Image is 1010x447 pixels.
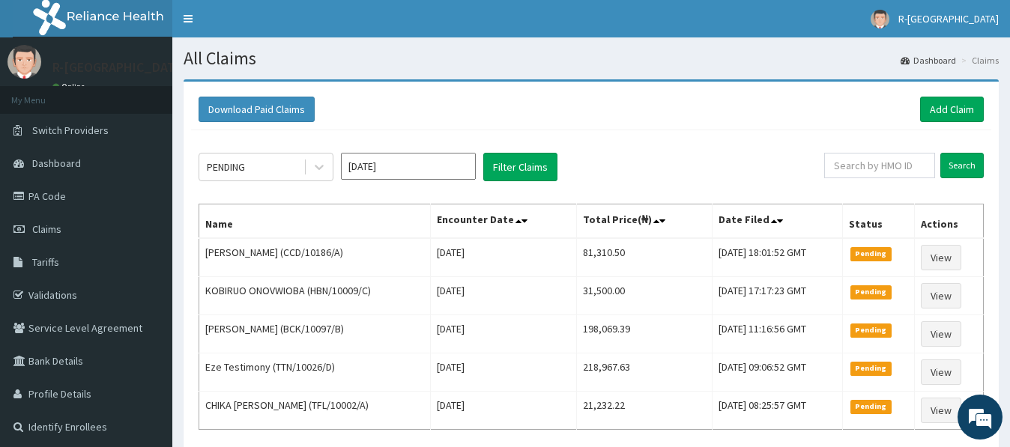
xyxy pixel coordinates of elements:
td: [DATE] [431,277,577,315]
td: [DATE] [431,353,577,392]
th: Actions [914,204,983,239]
td: [DATE] [431,315,577,353]
button: Filter Claims [483,153,557,181]
button: Download Paid Claims [199,97,315,122]
td: 198,069.39 [577,315,713,353]
th: Status [843,204,915,239]
span: Pending [850,362,892,375]
td: KOBIRUO ONOVWIOBA (HBN/10009/C) [199,277,431,315]
th: Name [199,204,431,239]
td: [DATE] 08:25:57 GMT [712,392,842,430]
td: Eze Testimony (TTN/10026/D) [199,353,431,392]
img: User Image [7,45,41,79]
a: Add Claim [920,97,984,122]
td: [DATE] 11:16:56 GMT [712,315,842,353]
a: View [921,359,961,385]
td: 218,967.63 [577,353,713,392]
span: Pending [850,247,892,261]
td: [PERSON_NAME] (BCK/10097/B) [199,315,431,353]
a: View [921,398,961,423]
td: [DATE] 17:17:23 GMT [712,277,842,315]
li: Claims [958,54,999,67]
td: CHIKA [PERSON_NAME] (TFL/10002/A) [199,392,431,430]
th: Total Price(₦) [577,204,713,239]
td: 81,310.50 [577,238,713,277]
td: [DATE] [431,238,577,277]
input: Select Month and Year [341,153,476,180]
span: Pending [850,285,892,299]
td: [DATE] 18:01:52 GMT [712,238,842,277]
p: R-[GEOGRAPHIC_DATA] [52,61,187,74]
td: [DATE] [431,392,577,430]
span: Switch Providers [32,124,109,137]
span: Tariffs [32,255,59,269]
th: Date Filed [712,204,842,239]
span: Pending [850,323,892,337]
a: Dashboard [901,54,956,67]
td: 31,500.00 [577,277,713,315]
span: R-[GEOGRAPHIC_DATA] [898,12,999,25]
img: User Image [871,10,889,28]
h1: All Claims [184,49,999,68]
td: 21,232.22 [577,392,713,430]
span: Pending [850,400,892,413]
a: View [921,245,961,270]
div: PENDING [207,159,245,174]
a: View [921,321,961,347]
input: Search [940,153,984,178]
span: Claims [32,222,61,236]
span: Dashboard [32,156,81,170]
th: Encounter Date [431,204,577,239]
a: Online [52,82,88,92]
td: [DATE] 09:06:52 GMT [712,353,842,392]
a: View [921,283,961,308]
td: [PERSON_NAME] (CCD/10186/A) [199,238,431,277]
input: Search by HMO ID [824,153,935,178]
